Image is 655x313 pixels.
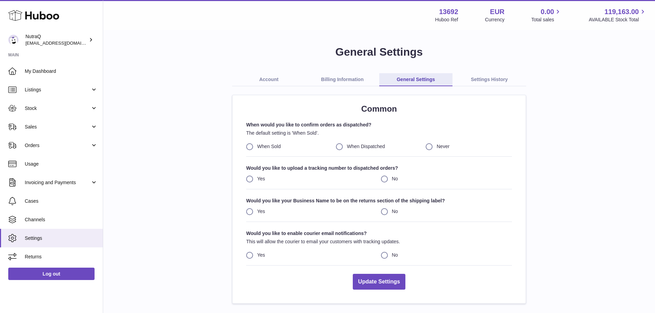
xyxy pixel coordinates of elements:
[25,68,98,75] span: My Dashboard
[246,165,512,171] strong: Would you like to upload a tracking number to dispatched orders?
[452,73,526,86] a: Settings History
[246,252,378,258] label: Yes
[353,274,406,290] button: Update Settings
[232,73,306,86] a: Account
[8,35,19,45] img: log@nutraq.com
[25,161,98,167] span: Usage
[246,122,512,128] strong: When would you like to confirm orders as dispatched?
[381,252,512,258] label: No
[604,7,639,16] span: 119,163.00
[246,198,512,204] strong: Would you like your Business Name to be on the returns section of the shipping label?
[246,208,378,215] label: Yes
[25,235,98,242] span: Settings
[381,176,512,182] label: No
[25,142,90,149] span: Orders
[381,208,512,215] label: No
[439,7,458,16] strong: 13692
[485,16,505,23] div: Currency
[336,143,422,150] label: When Dispatched
[306,73,379,86] a: Billing Information
[25,124,90,130] span: Sales
[246,103,512,114] h2: Common
[25,105,90,112] span: Stock
[589,7,647,23] a: 119,163.00 AVAILABLE Stock Total
[25,179,90,186] span: Invoicing and Payments
[246,230,512,237] strong: Would you like to enable courier email notifications?
[246,143,332,150] label: When Sold
[114,45,644,59] h1: General Settings
[8,268,95,280] a: Log out
[25,33,87,46] div: NutraQ
[246,238,512,245] p: This will allow the courier to email your customers with tracking updates.
[541,7,554,16] span: 0.00
[531,7,562,23] a: 0.00 Total sales
[435,16,458,23] div: Huboo Ref
[246,130,512,136] p: The default setting is 'When Sold’.
[490,7,504,16] strong: EUR
[25,216,98,223] span: Channels
[531,16,562,23] span: Total sales
[589,16,647,23] span: AVAILABLE Stock Total
[25,198,98,204] span: Cases
[426,143,512,150] label: Never
[25,254,98,260] span: Returns
[379,73,453,86] a: General Settings
[25,87,90,93] span: Listings
[25,40,101,46] span: [EMAIL_ADDRESS][DOMAIN_NAME]
[246,176,378,182] label: Yes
